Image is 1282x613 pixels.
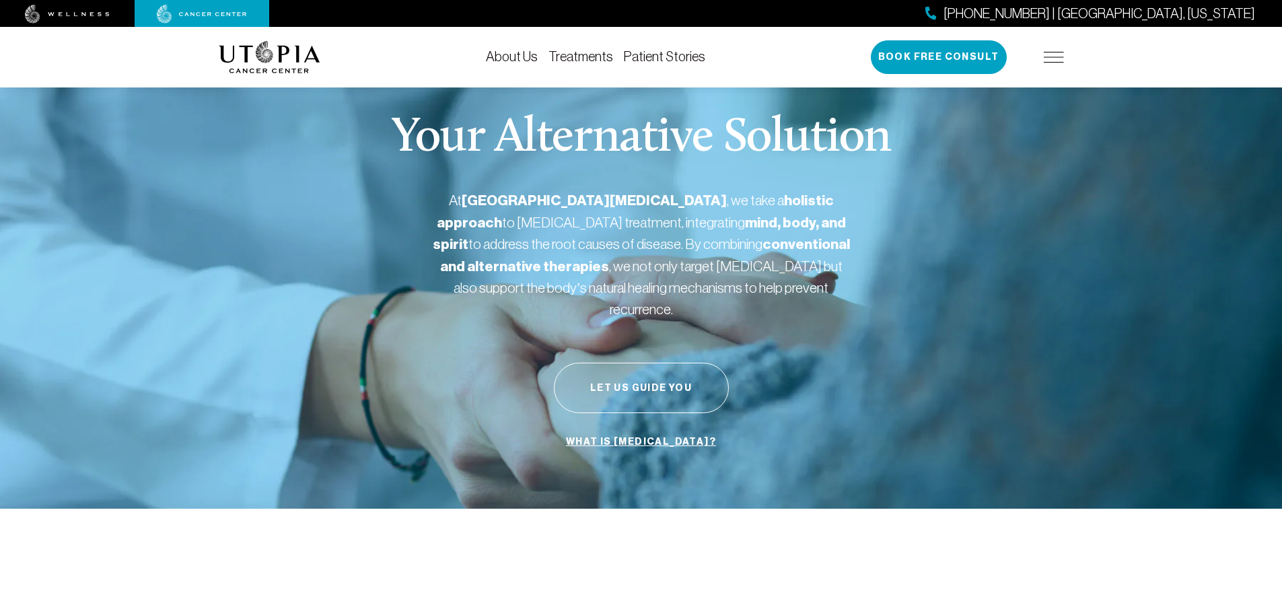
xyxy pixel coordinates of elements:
[925,4,1255,24] a: [PHONE_NUMBER] | [GEOGRAPHIC_DATA], [US_STATE]
[437,192,834,231] strong: holistic approach
[219,41,320,73] img: logo
[486,49,538,64] a: About Us
[943,4,1255,24] span: [PHONE_NUMBER] | [GEOGRAPHIC_DATA], [US_STATE]
[25,5,110,24] img: wellness
[440,236,850,275] strong: conventional and alternative therapies
[563,429,719,455] a: What is [MEDICAL_DATA]?
[554,363,729,413] button: Let Us Guide You
[624,49,705,64] a: Patient Stories
[391,114,891,163] p: Your Alternative Solution
[462,192,727,209] strong: [GEOGRAPHIC_DATA][MEDICAL_DATA]
[1044,52,1064,63] img: icon-hamburger
[871,40,1007,74] button: Book Free Consult
[548,49,613,64] a: Treatments
[433,190,850,320] p: At , we take a to [MEDICAL_DATA] treatment, integrating to address the root causes of disease. By...
[157,5,247,24] img: cancer center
